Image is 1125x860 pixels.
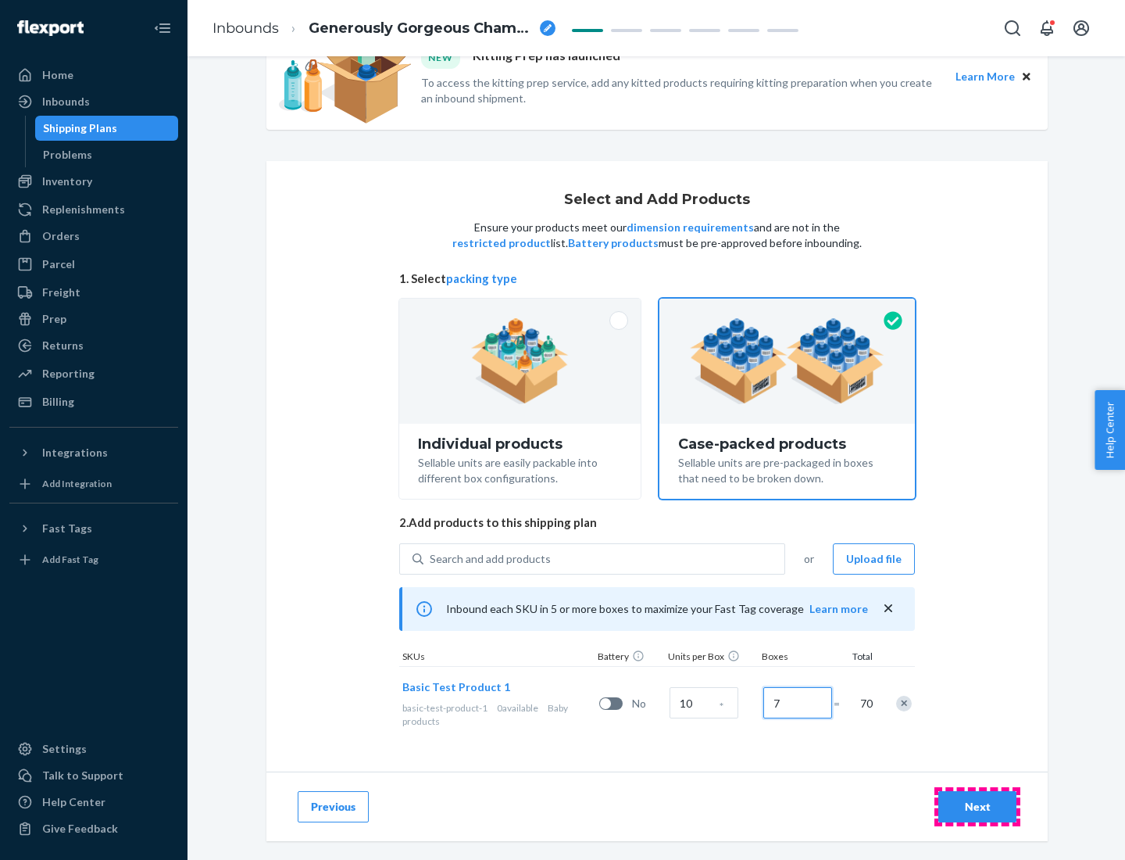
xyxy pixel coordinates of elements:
[9,361,178,386] a: Reporting
[42,768,123,783] div: Talk to Support
[43,120,117,136] div: Shipping Plans
[35,116,179,141] a: Shipping Plans
[42,553,98,566] div: Add Fast Tag
[9,224,178,249] a: Orders
[42,174,92,189] div: Inventory
[955,68,1015,85] button: Learn More
[9,306,178,331] a: Prep
[809,601,868,617] button: Learn more
[9,389,178,414] a: Billing
[880,600,896,617] button: close
[42,338,84,353] div: Returns
[430,551,551,567] div: Search and add products
[564,192,750,208] h1: Select and Add Products
[402,680,510,693] span: Basic Test Product 1
[1031,13,1062,44] button: Open notifications
[399,514,915,531] span: 2. Add products to this shipping plan
[9,280,178,305] a: Freight
[9,197,178,222] a: Replenishments
[451,220,863,251] p: Ensure your products meet our and are not in the list. must be pre-approved before inbounding.
[42,67,73,83] div: Home
[632,696,663,711] span: No
[9,440,178,465] button: Integrations
[298,791,369,822] button: Previous
[9,89,178,114] a: Inbounds
[1066,13,1097,44] button: Open account menu
[857,696,873,711] span: 70
[147,13,178,44] button: Close Navigation
[9,169,178,194] a: Inventory
[837,650,876,666] div: Total
[42,202,125,217] div: Replenishments
[473,47,620,68] p: Kitting Prep has launched
[418,452,622,486] div: Sellable units are easily packable into different box configurations.
[938,791,1016,822] button: Next
[595,650,665,666] div: Battery
[35,142,179,167] a: Problems
[42,445,108,460] div: Integrations
[446,271,517,287] button: packing type
[9,333,178,358] a: Returns
[678,436,896,452] div: Case-packed products
[678,452,896,486] div: Sellable units are pre-packaged in boxes that need to be broken down.
[497,702,538,714] span: 0 available
[402,679,510,695] button: Basic Test Product 1
[399,650,595,666] div: SKUs
[9,763,178,788] a: Talk to Support
[42,394,74,410] div: Billing
[568,235,659,251] button: Battery products
[759,650,837,666] div: Boxes
[42,311,66,327] div: Prep
[418,436,622,452] div: Individual products
[42,741,87,757] div: Settings
[471,318,569,404] img: individual-pack.facf35554cb0f1810c75b2bd6df2d64e.png
[665,650,759,666] div: Units per Box
[42,821,118,837] div: Give Feedback
[9,516,178,541] button: Fast Tags
[42,366,95,382] div: Reporting
[42,256,75,272] div: Parcel
[763,687,832,718] input: Number of boxes
[833,543,915,575] button: Upload file
[670,687,738,718] input: Case Quantity
[452,235,551,251] button: restricted product
[1095,390,1125,470] button: Help Center
[690,318,884,404] img: case-pack.59cecea509d18c883b923b81aeac6d0b.png
[9,471,178,496] a: Add Integration
[1018,68,1035,85] button: Close
[9,736,178,761] a: Settings
[17,20,84,36] img: Flexport logo
[9,790,178,815] a: Help Center
[43,147,92,163] div: Problems
[402,701,593,728] div: Baby products
[200,5,568,52] ol: breadcrumbs
[42,285,80,300] div: Freight
[399,271,915,287] span: 1. Select
[9,63,178,88] a: Home
[804,551,814,567] span: or
[309,19,534,39] span: Generously Gorgeous Chamois
[997,13,1028,44] button: Open Search Box
[952,799,1003,815] div: Next
[421,75,941,106] p: To access the kitting prep service, add any kitted products requiring kitting preparation when yo...
[9,816,178,841] button: Give Feedback
[834,696,849,711] span: =
[42,477,112,490] div: Add Integration
[896,696,912,711] div: Remove Item
[9,252,178,277] a: Parcel
[399,587,915,631] div: Inbound each SKU in 5 or more boxes to maximize your Fast Tag coverage
[627,220,754,235] button: dimension requirements
[42,94,90,109] div: Inbounds
[42,228,80,244] div: Orders
[402,702,487,714] span: basic-test-product-1
[212,20,279,37] a: Inbounds
[42,794,105,810] div: Help Center
[42,521,92,536] div: Fast Tags
[421,47,460,68] div: NEW
[9,547,178,572] a: Add Fast Tag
